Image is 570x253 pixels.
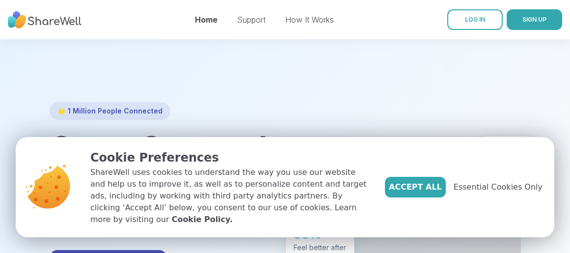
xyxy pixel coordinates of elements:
span: SIGN UP [522,16,546,23]
a: How It Works [285,15,334,25]
p: ShareWell uses cookies to understand the way you use our website and help us to improve it, as we... [90,167,369,225]
a: Cookie Policy. [172,214,233,225]
a: Home [195,15,217,25]
button: Accept All [385,177,446,197]
a: Support [237,15,266,25]
div: 🌟 1 Million People Connected [50,102,170,120]
h1: Group Support Is [50,132,273,191]
p: Cookie Preferences [90,149,369,167]
img: ShareWell Nav Logo [8,6,81,33]
span: Essential Cookies Only [454,181,543,193]
a: LOG IN [447,9,503,30]
button: SIGN UP [507,9,562,30]
span: Accept All [389,181,442,193]
span: LOG IN [465,16,485,23]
